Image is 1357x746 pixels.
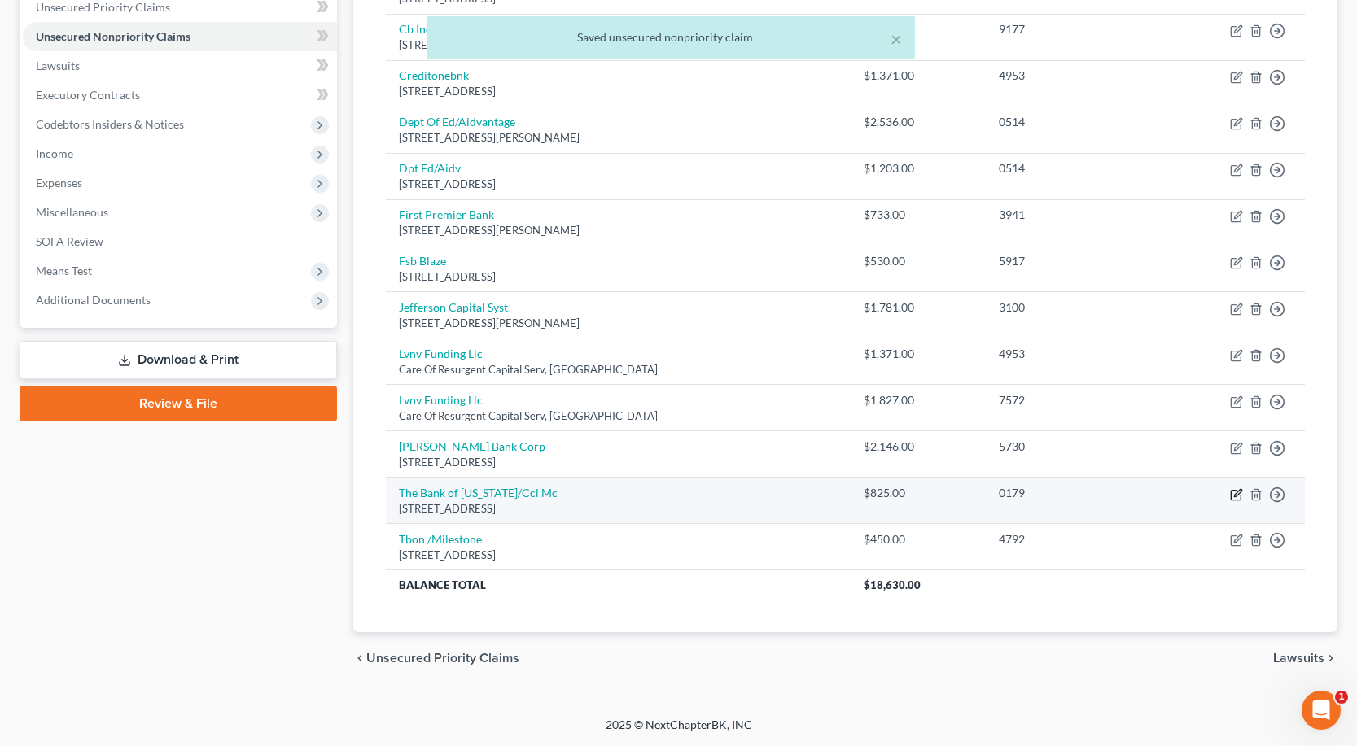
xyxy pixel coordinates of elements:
div: [STREET_ADDRESS][PERSON_NAME] [399,316,838,331]
div: 7572 [999,392,1148,408]
div: $733.00 [864,207,973,223]
span: Additional Documents [36,293,151,307]
span: SOFA Review [36,234,103,248]
div: 0179 [999,485,1148,501]
span: Income [36,146,73,160]
a: Lvnv Funding Llc [399,347,483,360]
i: chevron_right [1324,652,1337,665]
a: Dpt Ed/Aidv [399,161,461,175]
span: Lawsuits [36,59,80,72]
div: Care Of Resurgent Capital Serv, [GEOGRAPHIC_DATA] [399,408,838,424]
span: Miscellaneous [36,205,108,219]
span: 1 [1335,691,1348,704]
iframe: Intercom live chat [1302,691,1341,730]
span: $18,630.00 [864,578,921,591]
div: [STREET_ADDRESS][PERSON_NAME] [399,223,838,238]
div: 4953 [999,346,1148,362]
a: Creditonebnk [399,68,469,82]
div: $450.00 [864,531,973,548]
th: Balance Total [386,570,851,600]
a: Fsb Blaze [399,254,446,268]
div: [STREET_ADDRESS] [399,501,838,517]
span: Codebtors Insiders & Notices [36,117,184,131]
div: 3941 [999,207,1148,223]
div: 0514 [999,114,1148,130]
a: Download & Print [20,341,337,379]
div: 5730 [999,438,1148,455]
div: [STREET_ADDRESS] [399,269,838,285]
div: [STREET_ADDRESS] [399,455,838,470]
div: [STREET_ADDRESS] [399,177,838,192]
a: Tbon /Milestone [399,532,482,546]
span: Unsecured Priority Claims [366,652,519,665]
div: $1,827.00 [864,392,973,408]
span: Expenses [36,176,82,190]
div: 5917 [999,253,1148,269]
button: Lawsuits chevron_right [1273,652,1337,665]
div: $1,371.00 [864,68,973,84]
button: chevron_left Unsecured Priority Claims [353,652,519,665]
a: Jefferson Capital Syst [399,300,508,314]
div: $2,146.00 [864,438,973,455]
div: $1,371.00 [864,346,973,362]
a: Dept Of Ed/Aidvantage [399,115,515,129]
div: 4792 [999,531,1148,548]
a: Review & File [20,386,337,421]
div: $2,536.00 [864,114,973,130]
span: Means Test [36,264,92,277]
div: 2025 © NextChapterBK, INC [215,717,1143,746]
span: Executory Contracts [36,88,140,102]
a: Executory Contracts [23,81,337,110]
div: $1,203.00 [864,160,973,177]
a: Lvnv Funding Llc [399,393,483,407]
div: [STREET_ADDRESS] [399,84,838,99]
a: First Premier Bank [399,207,494,221]
span: Lawsuits [1273,652,1324,665]
div: [STREET_ADDRESS] [399,548,838,563]
a: [PERSON_NAME] Bank Corp [399,439,545,453]
div: 3100 [999,299,1148,316]
i: chevron_left [353,652,366,665]
div: [STREET_ADDRESS][PERSON_NAME] [399,130,838,146]
button: × [891,29,902,49]
div: $530.00 [864,253,973,269]
div: 4953 [999,68,1148,84]
div: Care Of Resurgent Capital Serv, [GEOGRAPHIC_DATA] [399,362,838,377]
a: The Bank of [US_STATE]/Cci Mc [399,486,558,500]
div: $1,781.00 [864,299,973,316]
div: Saved unsecured nonpriority claim [440,29,902,46]
div: $825.00 [864,485,973,501]
div: 0514 [999,160,1148,177]
a: SOFA Review [23,227,337,256]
